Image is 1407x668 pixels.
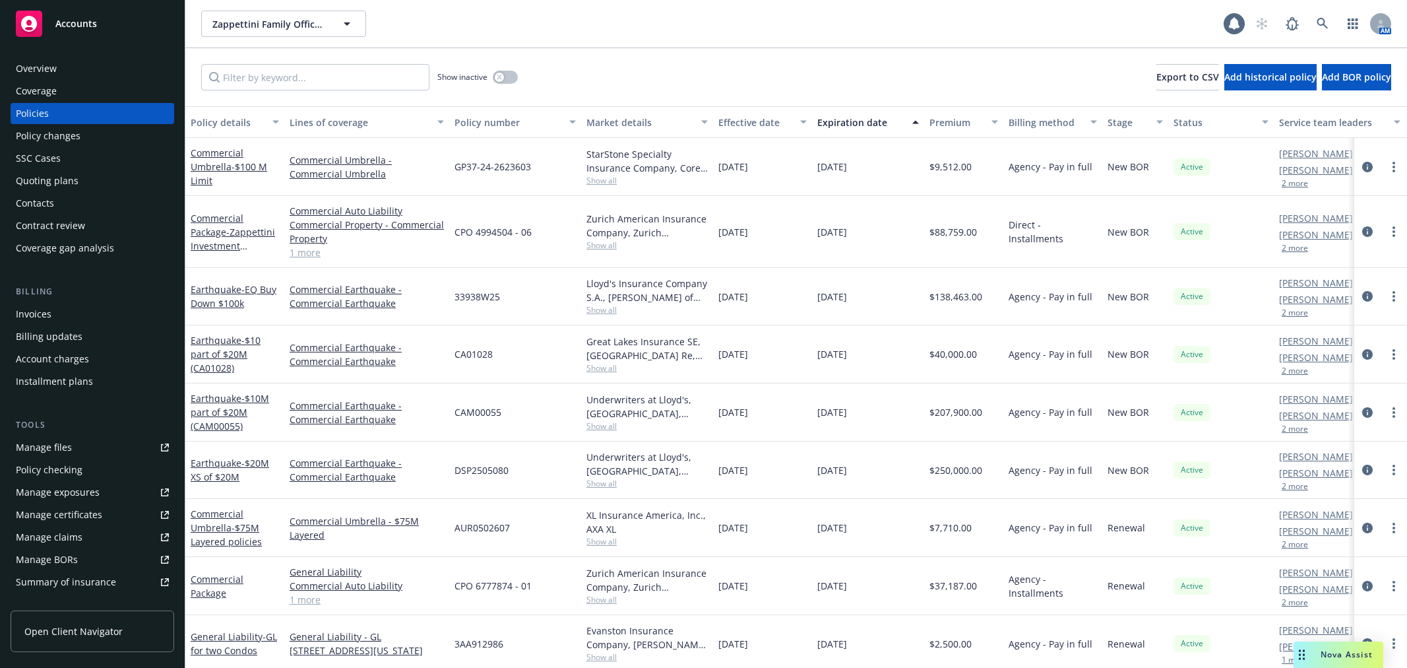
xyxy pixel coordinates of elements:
[201,64,429,90] input: Filter by keyword...
[1009,572,1097,600] span: Agency - Installments
[812,106,924,138] button: Expiration date
[1108,116,1148,129] div: Stage
[212,17,327,31] span: Zappettini Family Office; Zappettini Investment Company, LLC
[817,521,847,535] span: [DATE]
[1274,106,1406,138] button: Service team leaders
[1179,349,1205,360] span: Active
[1279,147,1353,160] a: [PERSON_NAME]
[586,420,708,432] span: Show all
[11,418,174,432] div: Tools
[16,81,57,102] div: Coverage
[454,347,493,361] span: CA01028
[1009,405,1092,419] span: Agency - Pay in full
[1279,466,1353,480] a: [PERSON_NAME]
[16,238,114,259] div: Coverage gap analysis
[1102,106,1168,138] button: Stage
[1360,224,1375,240] a: circleInformation
[11,482,174,503] a: Manage exposures
[454,160,531,174] span: GP37-24-2623603
[817,116,904,129] div: Expiration date
[16,504,102,525] div: Manage certificates
[1009,637,1092,651] span: Agency - Pay in full
[1294,642,1383,668] button: Nova Assist
[1179,290,1205,302] span: Active
[586,304,708,316] span: Show all
[586,651,708,663] span: Show all
[1340,11,1366,37] a: Switch app
[11,349,174,370] a: Account charges
[16,215,85,236] div: Contract review
[1279,351,1353,364] a: [PERSON_NAME]
[1360,578,1375,594] a: circleInformation
[11,238,174,259] a: Coverage gap analysis
[718,290,748,304] span: [DATE]
[586,212,708,240] div: Zurich American Insurance Company, Zurich Insurance Group
[191,392,269,432] span: - $10M part of $20M (CAM00055)
[586,508,708,536] div: XL Insurance America, Inc., AXA XL
[1386,405,1402,420] a: more
[718,405,748,419] span: [DATE]
[1282,180,1308,187] button: 2 more
[191,226,275,266] span: - Zappettini Investment Company, LLC
[290,218,444,246] a: Commercial Property - Commercial Property
[929,521,972,535] span: $7,710.00
[16,437,72,458] div: Manage files
[718,116,792,129] div: Effective date
[290,246,444,259] a: 1 more
[718,521,748,535] span: [DATE]
[290,283,444,310] a: Commercial Earthquake - Commercial Earthquake
[1009,347,1092,361] span: Agency - Pay in full
[586,277,708,304] div: Lloyd's Insurance Company S.A., [PERSON_NAME] of London, BMS Group
[1360,636,1375,651] a: circleInformation
[1003,106,1102,138] button: Billing method
[1386,636,1402,651] a: more
[191,116,265,129] div: Policy details
[1179,522,1205,534] span: Active
[1279,163,1353,177] a: [PERSON_NAME]
[1108,463,1149,477] span: New BOR
[817,405,847,419] span: [DATE]
[1279,582,1353,596] a: [PERSON_NAME]
[290,153,444,181] a: Commercial Umbrella - Commercial Umbrella
[1386,159,1402,175] a: more
[1108,160,1149,174] span: New BOR
[290,341,444,368] a: Commercial Earthquake - Commercial Earthquake
[929,225,977,239] span: $88,759.00
[1279,334,1353,348] a: [PERSON_NAME]
[11,5,174,42] a: Accounts
[1108,225,1149,239] span: New BOR
[16,371,93,392] div: Installment plans
[11,304,174,325] a: Invoices
[1282,541,1308,549] button: 2 more
[290,399,444,426] a: Commercial Earthquake - Commercial Earthquake
[929,579,977,593] span: $37,187.00
[55,18,97,29] span: Accounts
[290,565,444,579] a: General Liability
[1386,224,1402,240] a: more
[185,106,284,138] button: Policy details
[1279,566,1353,580] a: [PERSON_NAME]
[454,225,532,239] span: CPO 4994504 - 06
[454,637,503,651] span: 3AA912986
[1108,637,1145,651] span: Renewal
[1282,367,1308,375] button: 2 more
[16,148,61,169] div: SSC Cases
[929,290,982,304] span: $138,463.00
[11,504,174,525] a: Manage certificates
[1108,290,1149,304] span: New BOR
[1279,409,1353,422] a: [PERSON_NAME]
[11,58,174,79] a: Overview
[437,71,487,83] span: Show inactive
[713,106,812,138] button: Effective date
[586,536,708,547] span: Show all
[290,514,444,542] a: Commercial Umbrella - $75M Layered
[718,160,748,174] span: [DATE]
[284,106,449,138] button: Lines of coverage
[16,58,57,79] div: Overview
[1279,640,1353,653] a: [PERSON_NAME]
[11,103,174,124] a: Policies
[924,106,1003,138] button: Premium
[817,160,847,174] span: [DATE]
[290,630,444,657] a: General Liability - GL [STREET_ADDRESS][US_STATE]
